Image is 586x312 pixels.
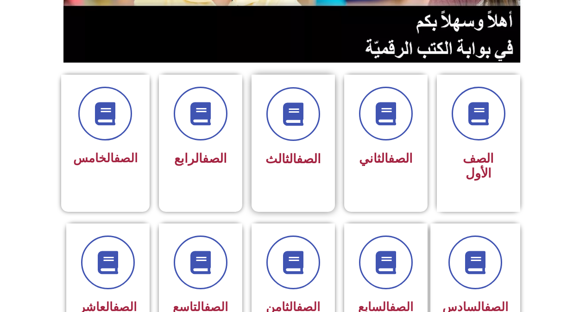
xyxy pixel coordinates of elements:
[388,151,413,166] a: الصف
[359,151,413,166] span: الثاني
[73,151,138,165] span: الخامس
[114,151,138,165] a: الصف
[174,151,227,166] span: الرابع
[265,152,321,166] span: الثالث
[202,151,227,166] a: الصف
[296,152,321,166] a: الصف
[463,151,494,181] span: الصف الأول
